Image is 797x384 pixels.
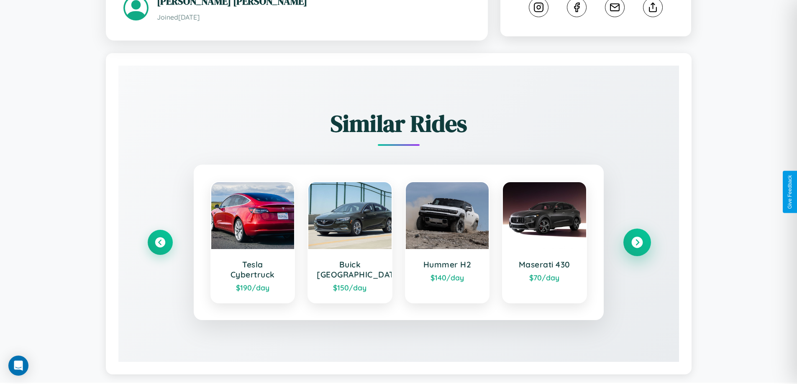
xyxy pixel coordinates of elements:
a: Hummer H2$140/day [405,181,490,303]
a: Maserati 430$70/day [502,181,587,303]
h3: Hummer H2 [414,259,481,270]
div: $ 190 /day [220,283,286,292]
h3: Tesla Cybertruck [220,259,286,280]
a: Buick [GEOGRAPHIC_DATA]$150/day [308,181,392,303]
div: $ 140 /day [414,273,481,282]
h3: Buick [GEOGRAPHIC_DATA] [317,259,383,280]
p: Joined [DATE] [157,11,470,23]
div: Open Intercom Messenger [8,356,28,376]
div: Give Feedback [787,175,793,209]
div: $ 150 /day [317,283,383,292]
h2: Similar Rides [148,107,650,140]
a: Tesla Cybertruck$190/day [210,181,295,303]
div: $ 70 /day [511,273,578,282]
h3: Maserati 430 [511,259,578,270]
